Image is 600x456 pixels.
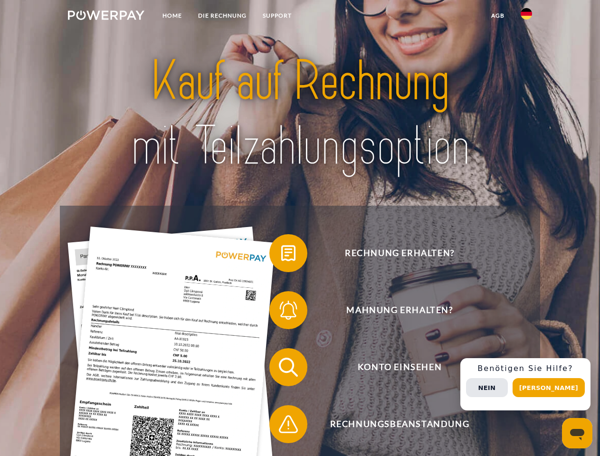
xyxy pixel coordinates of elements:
button: [PERSON_NAME] [513,378,585,397]
a: SUPPORT [255,7,300,24]
iframe: Schaltfläche zum Öffnen des Messaging-Fensters [562,418,592,448]
a: agb [483,7,513,24]
img: qb_bell.svg [276,298,300,322]
img: qb_search.svg [276,355,300,379]
h3: Benötigen Sie Hilfe? [466,364,585,373]
img: qb_warning.svg [276,412,300,436]
a: DIE RECHNUNG [190,7,255,24]
button: Rechnung erhalten? [269,234,516,272]
img: logo-powerpay-white.svg [68,10,144,20]
div: Schnellhilfe [460,358,590,410]
button: Mahnung erhalten? [269,291,516,329]
img: title-powerpay_de.svg [91,46,509,182]
img: de [521,8,532,19]
span: Mahnung erhalten? [283,291,516,329]
span: Rechnung erhalten? [283,234,516,272]
span: Rechnungsbeanstandung [283,405,516,443]
img: qb_bill.svg [276,241,300,265]
button: Rechnungsbeanstandung [269,405,516,443]
button: Nein [466,378,508,397]
button: Konto einsehen [269,348,516,386]
a: Home [154,7,190,24]
span: Konto einsehen [283,348,516,386]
